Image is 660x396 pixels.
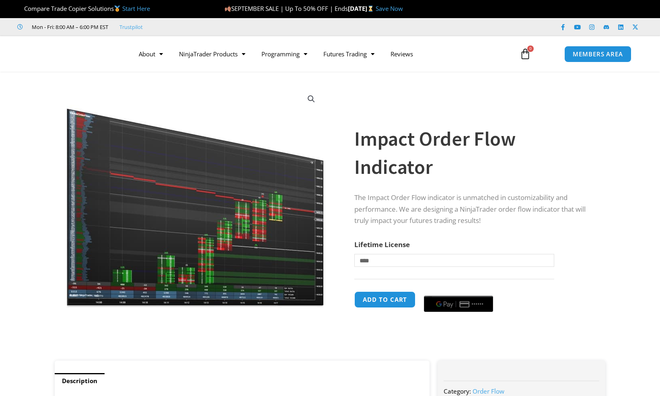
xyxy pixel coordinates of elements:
[304,92,319,106] a: View full-screen image gallery
[131,45,171,63] a: About
[354,291,415,308] button: Add to cart
[508,42,543,66] a: 0
[315,45,382,63] a: Futures Trading
[348,4,376,12] strong: [DATE]
[29,39,115,68] img: LogoAI | Affordable Indicators – NinjaTrader
[376,4,403,12] a: Save Now
[472,301,484,307] text: ••••••
[18,6,24,12] img: 🏆
[66,86,325,308] img: OrderFlow 2
[527,45,534,52] span: 0
[119,22,143,32] a: Trustpilot
[55,373,105,389] a: Description
[444,387,471,395] span: Category:
[382,45,421,63] a: Reviews
[564,46,631,62] a: MEMBERS AREA
[131,45,510,63] nav: Menu
[17,4,150,12] span: Compare Trade Copier Solutions
[473,387,504,395] a: Order Flow
[354,125,589,181] h1: Impact Order Flow Indicator
[171,45,253,63] a: NinjaTrader Products
[114,6,120,12] img: 🥇
[253,45,315,63] a: Programming
[422,290,495,291] iframe: Secure payment input frame
[225,6,231,12] img: 🍂
[354,240,410,249] label: Lifetime License
[224,4,348,12] span: SEPTEMBER SALE | Up To 50% OFF | Ends
[354,271,367,276] a: Clear options
[573,51,623,57] span: MEMBERS AREA
[368,6,374,12] img: ⌛
[30,22,108,32] span: Mon - Fri: 8:00 AM – 6:00 PM EST
[354,192,589,227] p: The Impact Order Flow indicator is unmatched in customizability and performance. We are designing...
[424,296,493,312] button: Buy with GPay
[122,4,150,12] a: Start Here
